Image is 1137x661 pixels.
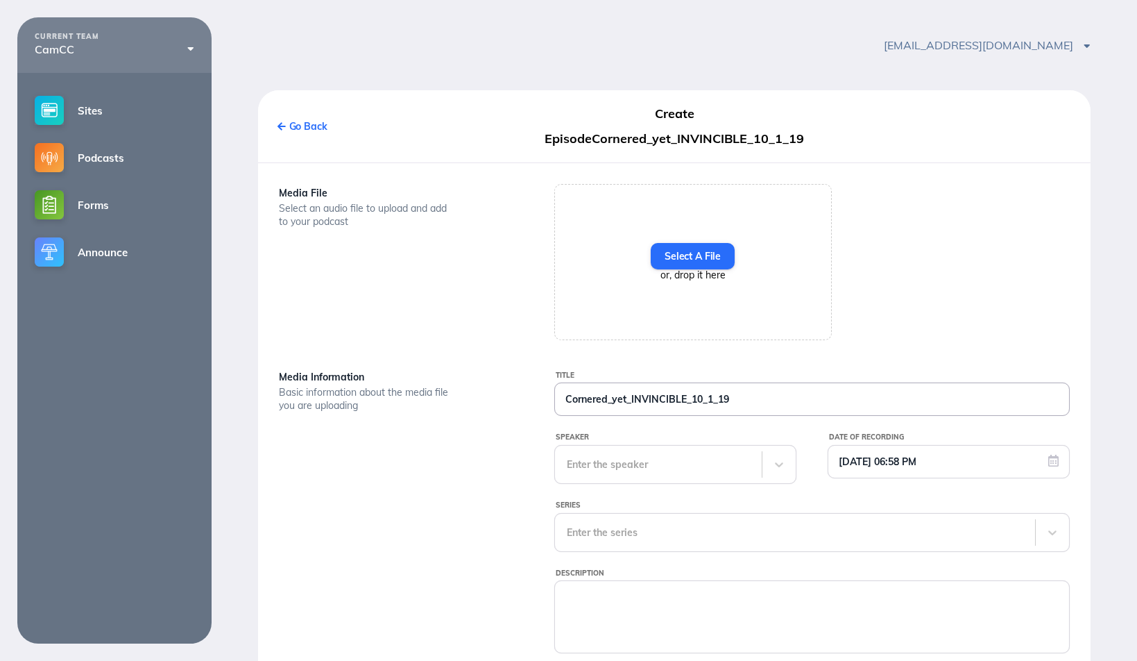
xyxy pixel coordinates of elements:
[35,237,64,267] img: announce-small@2x.png
[556,498,1070,513] div: Series
[17,181,212,228] a: Forms
[17,134,212,181] a: Podcasts
[279,184,520,202] div: Media File
[555,383,1070,415] input: New Episode Title
[35,143,64,172] img: podcasts-small@2x.png
[35,33,194,41] div: CURRENT TEAM
[556,368,1070,383] div: Title
[556,566,1070,581] div: Description
[35,190,64,219] img: forms-small@2x.png
[556,430,797,445] div: Speaker
[279,368,520,386] div: Media Information
[35,96,64,125] img: sites-small@2x.png
[279,202,452,228] div: Select an audio file to upload and add to your podcast
[567,459,570,470] input: SpeakerEnter the speaker
[884,38,1091,52] span: [EMAIL_ADDRESS][DOMAIN_NAME]
[17,228,212,276] a: Announce
[829,430,1070,445] div: Date of Recording
[542,101,807,151] div: Create EpisodeCornered_yet_INVINCIBLE_10_1_19
[279,386,452,412] div: Basic information about the media file you are uploading
[651,243,735,269] label: Select A File
[567,527,570,538] input: SeriesEnter the series
[35,43,194,56] div: CamCC
[651,269,735,281] div: or, drop it here
[17,87,212,134] a: Sites
[277,120,327,133] a: Go Back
